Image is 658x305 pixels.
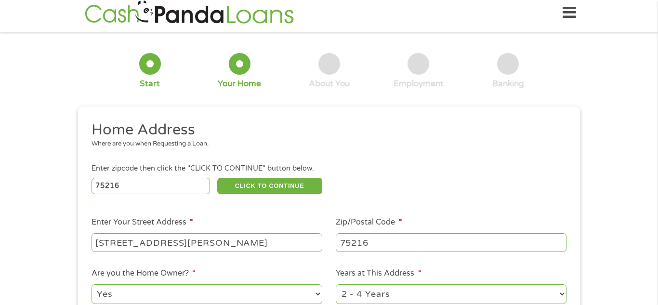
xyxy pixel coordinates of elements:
[309,79,350,89] div: About You
[92,217,193,227] label: Enter Your Street Address
[92,233,322,252] input: 1 Main Street
[336,217,402,227] label: Zip/Postal Code
[492,79,524,89] div: Banking
[140,79,160,89] div: Start
[217,178,322,194] button: CLICK TO CONTINUE
[218,79,261,89] div: Your Home
[92,178,211,194] input: Enter Zipcode (e.g 01510)
[92,139,560,149] div: Where are you when Requesting a Loan.
[92,163,566,174] div: Enter zipcode then click the "CLICK TO CONTINUE" button below.
[336,268,421,278] label: Years at This Address
[394,79,444,89] div: Employment
[92,120,560,140] h2: Home Address
[92,268,196,278] label: Are you the Home Owner?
